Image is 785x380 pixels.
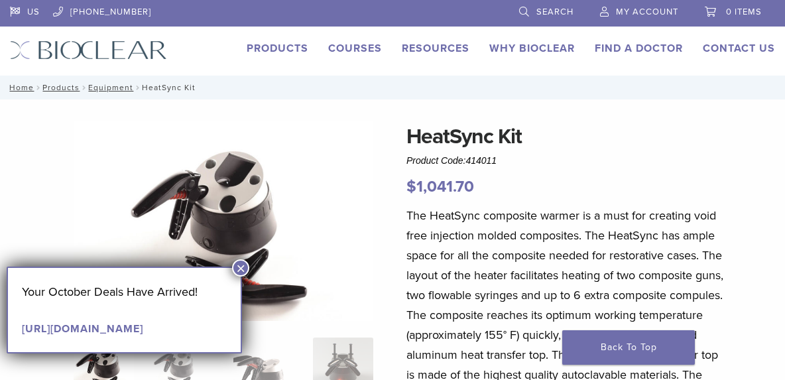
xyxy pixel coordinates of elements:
[10,40,167,60] img: Bioclear
[80,84,88,91] span: /
[703,42,775,55] a: Contact Us
[247,42,308,55] a: Products
[406,155,497,166] span: Product Code:
[42,83,80,92] a: Products
[88,83,133,92] a: Equipment
[616,7,678,17] span: My Account
[406,121,725,153] h1: HeatSync Kit
[536,7,574,17] span: Search
[74,121,373,321] img: HeatSync Kit-4
[34,84,42,91] span: /
[406,177,474,196] bdi: 1,041.70
[5,83,34,92] a: Home
[232,259,249,277] button: Close
[465,155,497,166] span: 414011
[489,42,575,55] a: Why Bioclear
[133,84,142,91] span: /
[328,42,382,55] a: Courses
[22,322,143,336] a: [URL][DOMAIN_NAME]
[726,7,762,17] span: 0 items
[562,330,695,365] a: Back To Top
[595,42,683,55] a: Find A Doctor
[402,42,469,55] a: Resources
[406,177,416,196] span: $
[22,282,227,302] p: Your October Deals Have Arrived!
